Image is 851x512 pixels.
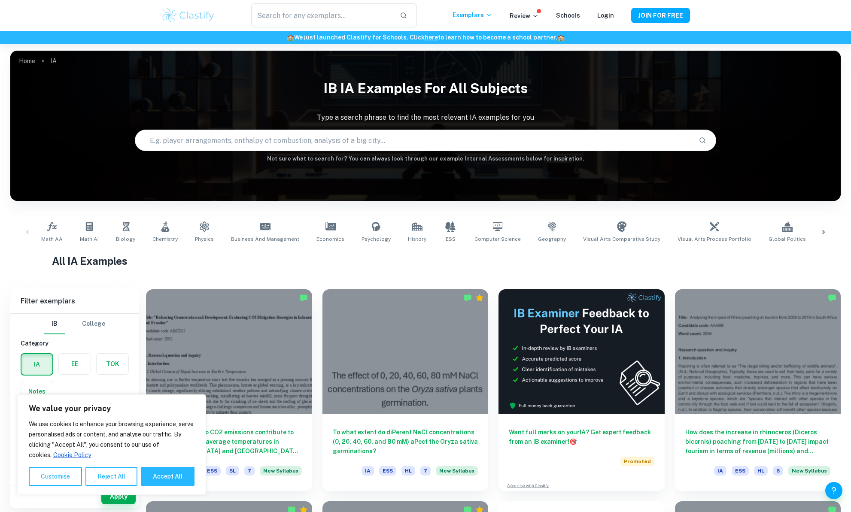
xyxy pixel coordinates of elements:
[251,3,393,27] input: Search for any exemplars...
[510,11,539,21] p: Review
[156,427,302,456] h6: To what extent do CO2 emissions contribute to the variations in average temperatures in [GEOGRAPH...
[788,466,830,476] span: New Syllabus
[97,354,128,374] button: TOK
[631,8,690,23] button: JOIN FOR FREE
[556,12,580,19] a: Schools
[260,466,302,481] div: Starting from the May 2026 session, the ESS IA requirements have changed. We created this exempla...
[769,235,806,243] span: Global Politics
[52,253,799,269] h1: All IA Examples
[463,294,472,302] img: Marked
[141,467,195,486] button: Accept All
[675,289,841,491] a: How does the increase in rhinoceros (Diceros bicornis) poaching from [DATE] to [DATE] impact tour...
[569,438,577,445] span: 🎯
[29,467,82,486] button: Customise
[152,235,178,243] span: Chemistry
[333,427,478,456] h6: To what extent do diPerent NaCl concentrations (0, 20, 40, 60, and 80 mM) aPect the Oryza sativa ...
[695,133,710,148] button: Search
[453,10,492,20] p: Exemplars
[420,466,431,476] span: 7
[135,128,692,152] input: E.g. player arrangements, enthalpy of combustion, analysis of a big city...
[436,466,478,476] span: New Syllabus
[474,235,521,243] span: Computer Science
[29,403,195,414] p: We value your privacy
[226,466,239,476] span: SL
[116,235,135,243] span: Biology
[316,235,344,243] span: Economics
[446,235,456,243] span: ESS
[19,55,35,67] a: Home
[773,466,783,476] span: 6
[436,466,478,481] div: Starting from the May 2026 session, the ESS IA requirements have changed. We created this exempla...
[714,466,726,476] span: IA
[21,339,129,348] h6: Category
[53,451,91,459] a: Cookie Policy
[754,466,768,476] span: HL
[41,235,63,243] span: Math AA
[10,75,841,102] h1: IB IA examples for all subjects
[260,466,302,476] span: New Syllabus
[244,466,255,476] span: 7
[828,294,836,302] img: Marked
[299,294,308,302] img: Marked
[322,289,489,491] a: To what extent do diPerent NaCl concentrations (0, 20, 40, 60, and 80 mM) aPect the Oryza sativa ...
[538,235,566,243] span: Geography
[21,354,52,375] button: IA
[408,235,426,243] span: History
[597,12,614,19] a: Login
[10,289,139,313] h6: Filter exemplars
[498,289,665,491] a: Want full marks on yourIA? Get expert feedback from an IB examiner!PromotedAdvertise with Clastify
[583,235,660,243] span: Visual Arts Comparative Study
[362,235,391,243] span: Psychology
[17,394,206,495] div: We value your privacy
[146,289,312,491] a: To what extent do CO2 emissions contribute to the variations in average temperatures in [GEOGRAPH...
[557,34,565,41] span: 🏫
[195,235,214,243] span: Physics
[44,314,65,334] button: IB
[678,235,751,243] span: Visual Arts Process Portfolio
[204,466,221,476] span: ESS
[80,235,99,243] span: Math AI
[825,482,842,499] button: Help and Feedback
[362,466,374,476] span: IA
[85,467,137,486] button: Reject All
[509,427,654,446] h6: Want full marks on your IA ? Get expert feedback from an IB examiner!
[82,314,105,334] button: College
[732,466,749,476] span: ESS
[10,155,841,163] h6: Not sure what to search for? You can always look through our example Internal Assessments below f...
[29,419,195,460] p: We use cookies to enhance your browsing experience, serve personalised ads or content, and analys...
[475,294,484,302] div: Premium
[498,289,665,414] img: Thumbnail
[10,112,841,123] p: Type a search phrase to find the most relevant IA examples for you
[620,457,654,466] span: Promoted
[507,483,549,489] a: Advertise with Clastify
[287,34,294,41] span: 🏫
[44,314,105,334] div: Filter type choice
[401,466,415,476] span: HL
[21,381,53,402] button: Notes
[161,7,216,24] img: Clastify logo
[379,466,396,476] span: ESS
[101,489,136,504] button: Apply
[685,427,831,456] h6: How does the increase in rhinoceros (Diceros bicornis) poaching from [DATE] to [DATE] impact tour...
[788,466,830,481] div: Starting from the May 2026 session, the ESS IA requirements have changed. We created this exempla...
[231,235,299,243] span: Business and Management
[2,33,849,42] h6: We just launched Clastify for Schools. Click to learn how to become a school partner.
[425,34,438,41] a: here
[51,56,57,66] p: IA
[59,354,91,374] button: EE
